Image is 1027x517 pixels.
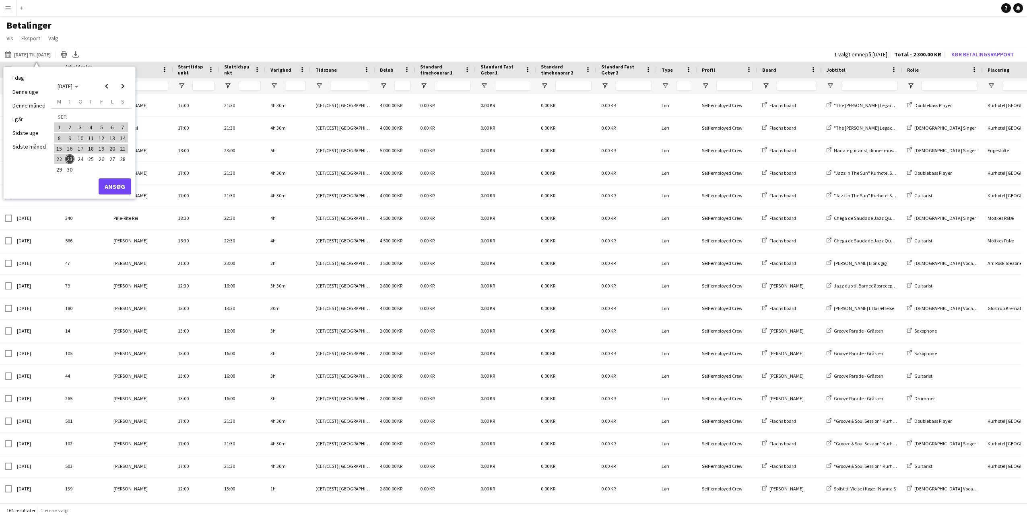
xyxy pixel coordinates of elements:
span: 15 [54,144,64,153]
div: 0.00 KR [536,275,596,297]
button: 09-09-2025 [64,132,75,143]
span: Flachs board [769,147,796,153]
div: Self-employed Crew [697,207,757,229]
div: 21:30 [219,117,266,139]
div: [DATE] [12,230,60,252]
div: Self-employed Crew [697,139,757,161]
input: Starttidspunkt Filter Input [192,81,214,91]
div: 0.00 KR [536,320,596,342]
span: [DEMOGRAPHIC_DATA] Vocal + Piano [914,305,990,311]
div: 14 [60,320,109,342]
span: Doublebass Player [914,102,952,108]
div: 0.00 KR [415,184,476,207]
span: Vis [6,35,13,42]
button: 22-09-2025 [54,154,64,164]
div: 0.00 KR [536,184,596,207]
span: Jazz duo til Barnedåbsreception [834,283,900,289]
div: 0.00 KR [476,94,536,116]
span: 22 [54,154,64,164]
div: [DATE] [12,207,60,229]
div: [DATE] [12,297,60,319]
div: Løn [657,139,697,161]
a: "Jazz In The Sun" Kurhotel Skodsborg Lobby Tunes 2025 [827,170,947,176]
a: Flachs board [762,170,796,176]
div: 17:00 [173,184,219,207]
span: 26 [97,154,106,164]
span: 29 [54,165,64,175]
div: 0.00 KR [476,162,536,184]
a: "Jazz In The Sun" Kurhotel Skodsborg Lobby Tunes 2025 [827,192,947,199]
button: 12-09-2025 [96,132,107,143]
button: 20-09-2025 [107,143,117,154]
div: Self-employed Crew [697,117,757,139]
div: 30m [266,297,311,319]
button: 01-09-2025 [54,122,64,132]
a: Flachs board [762,238,796,244]
span: Flachs board [769,125,796,131]
span: [DATE] [58,83,72,90]
input: Standard timehonorar 1 Filter Input [435,81,471,91]
div: 0.00 KR [476,252,536,274]
a: [DEMOGRAPHIC_DATA] Singer [907,125,976,131]
div: Self-employed Crew [697,320,757,342]
input: Navn Filter Input [128,81,168,91]
button: Åbn Filtermenu [420,82,427,89]
div: 0.00 KR [476,207,536,229]
button: 19-09-2025 [96,143,107,154]
button: 03-09-2025 [75,122,86,132]
button: 14-09-2025 [118,132,128,143]
div: 0.00 KR [596,320,657,342]
button: 11-09-2025 [86,132,96,143]
a: Doublebass Player [907,102,952,108]
input: Profil Filter Input [716,81,753,91]
button: [DATE] til [DATE] [3,50,52,59]
div: 0.00 KR [536,207,596,229]
div: 0.00 KR [596,117,657,139]
input: Rolle Filter Input [922,81,978,91]
button: Åbn Filtermenu [541,82,548,89]
button: Åbn Filtermenu [601,82,608,89]
button: Åbn Filtermenu [316,82,323,89]
div: 0.00 KR [596,184,657,207]
a: [PERSON_NAME] [762,283,804,289]
a: Valg [45,33,62,43]
span: Chega de Saudade Jazz Quartet corporate dinner at [GEOGRAPHIC_DATA] [834,215,986,221]
div: 4h 30m [266,117,311,139]
a: [PERSON_NAME] til bisættelse [827,305,894,311]
span: Chega de Saudade Jazz Quartet corporate dinner at [GEOGRAPHIC_DATA] [834,238,986,244]
div: 2h [266,252,311,274]
span: Groove Parade - Gråsten [834,328,883,334]
input: Type Filter Input [676,81,692,91]
span: [DEMOGRAPHIC_DATA] Singer [914,125,976,131]
span: [PERSON_NAME] til bisættelse [834,305,894,311]
button: Åbn Filtermenu [270,82,278,89]
input: Board Filter Input [777,81,817,91]
span: [PERSON_NAME] [769,328,804,334]
button: Åbn Filtermenu [827,82,834,89]
a: Flachs board [762,192,796,199]
span: Flachs board [769,260,796,266]
button: Next month [115,78,131,94]
button: Åbn Filtermenu [907,82,914,89]
div: 566 [60,230,109,252]
div: Self-employed Crew [697,275,757,297]
button: Previous month [99,78,115,94]
div: 0.00 KR [596,162,657,184]
div: (CET/CEST) [GEOGRAPHIC_DATA] [311,230,375,252]
div: 0.00 KR [415,139,476,161]
button: 02-09-2025 [64,122,75,132]
div: 4h [266,207,311,229]
div: 22:30 [219,230,266,252]
span: 16 [65,144,75,153]
span: 28 [118,154,128,164]
div: 4h 30m [266,94,311,116]
div: 0.00 KR [596,207,657,229]
div: Self-employed Crew [697,297,757,319]
div: 0.00 KR [415,275,476,297]
div: 4h [266,230,311,252]
div: 0.00 KR [596,297,657,319]
div: 4h 30m [266,162,311,184]
span: "Jazz In The Sun" Kurhotel Skodsborg Lobby Tunes 2025 [834,170,947,176]
div: (CET/CEST) [GEOGRAPHIC_DATA] [311,117,375,139]
span: 17 [76,144,85,153]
